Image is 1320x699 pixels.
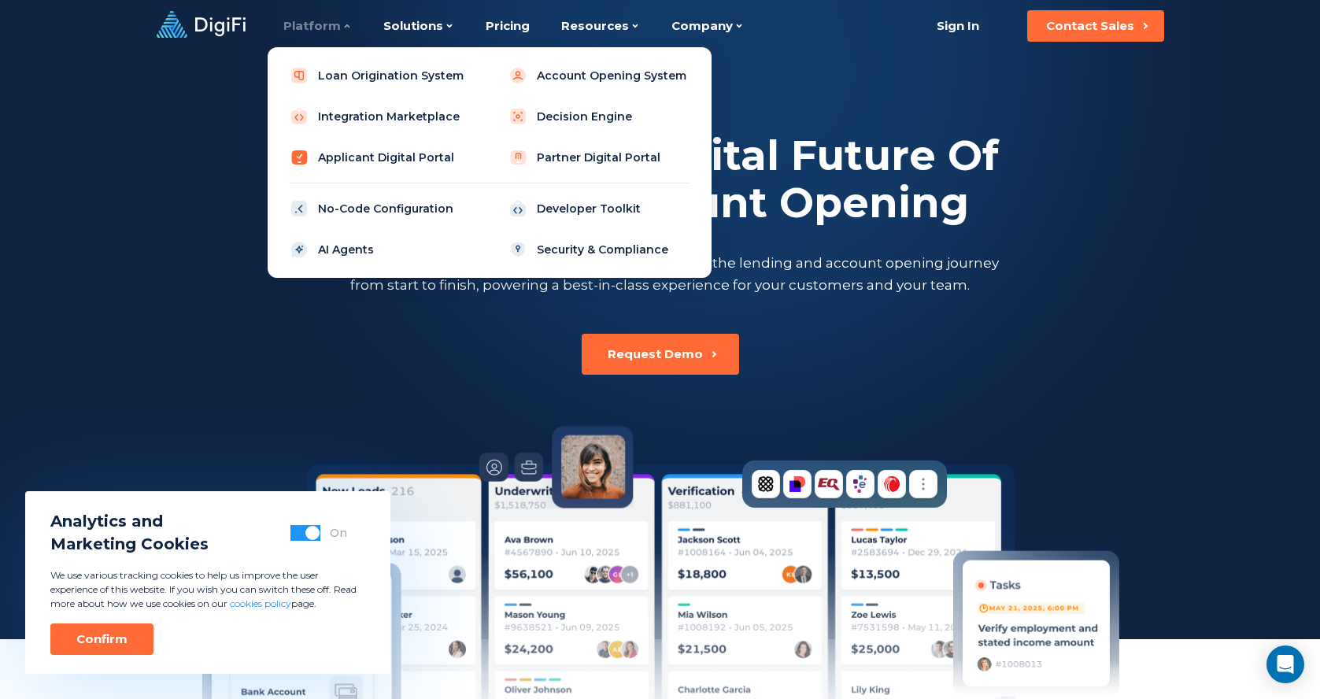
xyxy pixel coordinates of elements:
a: Sign In [918,10,999,42]
p: We use various tracking cookies to help us improve the user experience of this website. If you wi... [50,568,365,611]
a: Integration Marketplace [280,101,480,132]
span: Marketing Cookies [50,533,209,556]
div: On [330,525,347,541]
div: Contact Sales [1046,18,1134,34]
a: No-Code Configuration [280,193,480,224]
button: Contact Sales [1027,10,1164,42]
a: AI Agents [280,234,480,265]
a: Account Opening System [499,60,699,91]
a: Developer Toolkit [499,193,699,224]
div: Open Intercom Messenger [1266,645,1304,683]
a: Applicant Digital Portal [280,142,480,173]
div: Confirm [76,631,128,647]
a: Security & Compliance [499,234,699,265]
button: Confirm [50,623,153,655]
span: Analytics and [50,510,209,533]
a: cookies policy [230,597,291,609]
a: Partner Digital Portal [499,142,699,173]
div: Request Demo [608,346,703,362]
a: Loan Origination System [280,60,480,91]
a: Decision Engine [499,101,699,132]
button: Request Demo [582,334,739,375]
